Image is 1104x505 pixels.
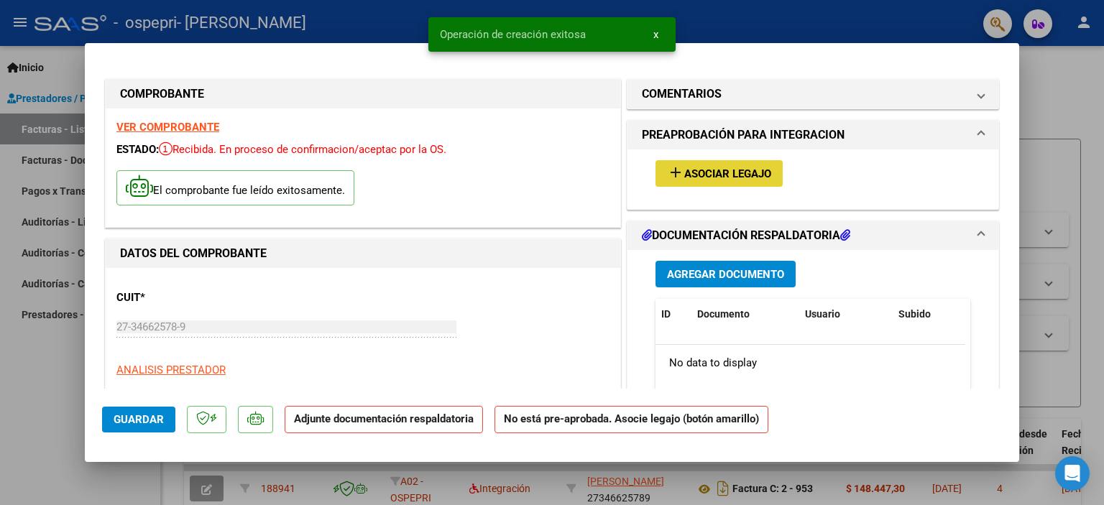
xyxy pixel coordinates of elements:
span: ANALISIS PRESTADOR [116,363,226,376]
datatable-header-cell: Documento [691,299,799,330]
datatable-header-cell: Usuario [799,299,893,330]
span: ID [661,308,671,320]
strong: No está pre-aprobada. Asocie legajo (botón amarillo) [494,406,768,434]
span: Operación de creación exitosa [440,27,586,42]
h1: COMENTARIOS [642,85,722,103]
datatable-header-cell: ID [655,299,691,330]
strong: Adjunte documentación respaldatoria [294,412,474,425]
datatable-header-cell: Subido [893,299,965,330]
span: Guardar [114,413,164,426]
strong: COMPROBANTE [120,87,204,101]
mat-expansion-panel-header: PREAPROBACIÓN PARA INTEGRACION [627,121,998,149]
div: Open Intercom Messenger [1055,456,1090,491]
span: Documento [697,308,750,320]
button: x [642,22,670,47]
button: Agregar Documento [655,261,796,287]
p: CUIT [116,289,264,306]
a: VER COMPROBANTE [116,121,219,134]
span: Asociar Legajo [684,167,771,180]
button: Asociar Legajo [655,160,783,187]
span: ESTADO: [116,143,159,156]
p: El comprobante fue leído exitosamente. [116,170,354,205]
mat-icon: add [667,164,684,181]
span: Recibida. En proceso de confirmacion/aceptac por la OS. [159,143,446,156]
strong: DATOS DEL COMPROBANTE [120,246,267,260]
button: Guardar [102,407,175,432]
mat-expansion-panel-header: COMENTARIOS [627,80,998,108]
span: x [653,28,658,41]
datatable-header-cell: Acción [965,299,1036,330]
h1: DOCUMENTACIÓN RESPALDATORIA [642,227,850,244]
mat-expansion-panel-header: DOCUMENTACIÓN RESPALDATORIA [627,221,998,250]
div: PREAPROBACIÓN PARA INTEGRACION [627,149,998,209]
h1: PREAPROBACIÓN PARA INTEGRACION [642,126,845,144]
span: Agregar Documento [667,268,784,281]
span: Subido [898,308,931,320]
div: No data to display [655,345,965,381]
span: Usuario [805,308,840,320]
